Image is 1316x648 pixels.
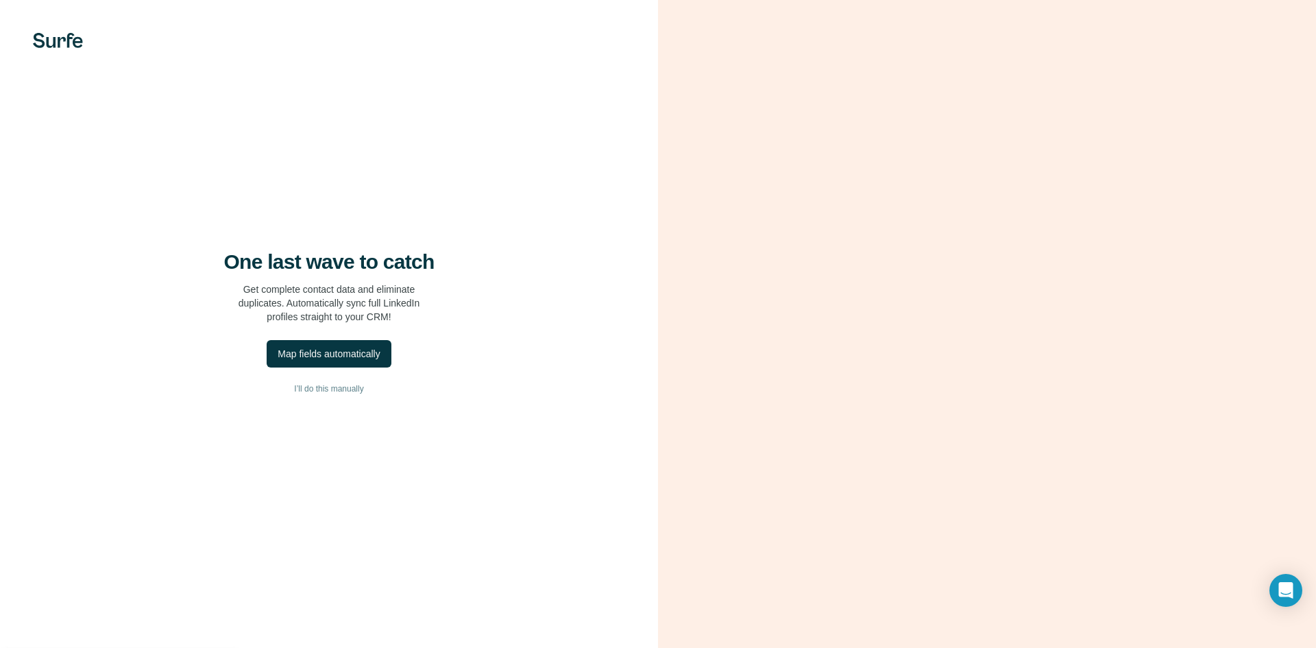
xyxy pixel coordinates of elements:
[278,347,380,361] div: Map fields automatically
[27,379,631,399] button: I’ll do this manually
[224,250,435,274] h4: One last wave to catch
[267,340,391,368] button: Map fields automatically
[239,283,420,324] p: Get complete contact data and eliminate duplicates. Automatically sync full LinkedIn profiles str...
[33,33,83,48] img: Surfe's logo
[294,383,363,395] span: I’ll do this manually
[1269,574,1302,607] div: Open Intercom Messenger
